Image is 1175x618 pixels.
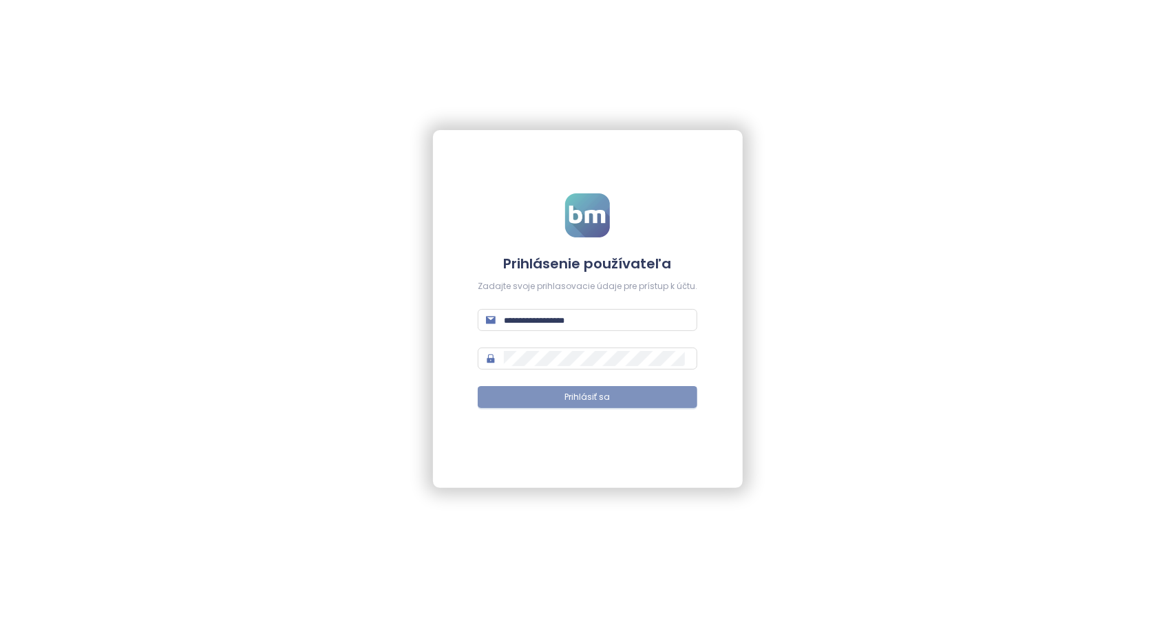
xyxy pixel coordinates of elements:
span: Prihlásiť sa [565,391,611,404]
button: Prihlásiť sa [478,386,697,408]
span: mail [486,315,496,325]
div: Zadajte svoje prihlasovacie údaje pre prístup k účtu. [478,280,697,293]
span: lock [486,354,496,363]
img: logo [565,193,610,237]
h4: Prihlásenie používateľa [478,254,697,273]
